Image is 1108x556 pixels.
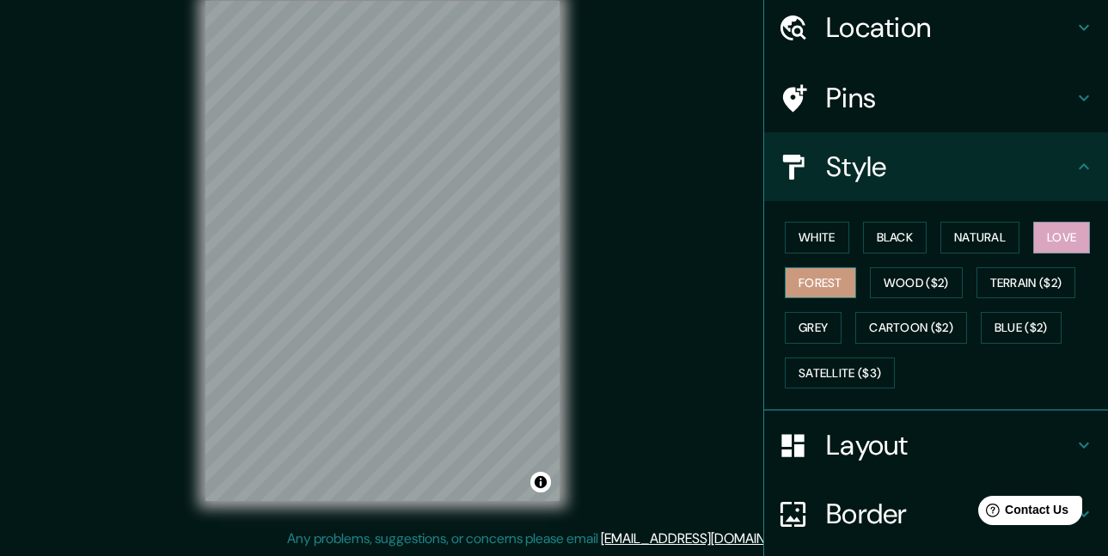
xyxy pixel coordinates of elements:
button: Love [1033,222,1090,254]
button: Forest [785,267,856,299]
button: Terrain ($2) [976,267,1076,299]
div: Border [764,480,1108,548]
button: Grey [785,312,842,344]
h4: Location [826,10,1074,45]
button: Cartoon ($2) [855,312,967,344]
h4: Pins [826,81,1074,115]
button: Satellite ($3) [785,357,895,389]
button: Blue ($2) [981,312,1062,344]
button: White [785,222,849,254]
button: Black [863,222,927,254]
a: [EMAIL_ADDRESS][DOMAIN_NAME] [601,529,813,547]
button: Wood ($2) [870,267,963,299]
canvas: Map [205,1,560,501]
h4: Style [826,150,1074,184]
div: Layout [764,411,1108,480]
h4: Layout [826,428,1074,462]
h4: Border [826,497,1074,531]
button: Natural [940,222,1019,254]
iframe: Help widget launcher [955,489,1089,537]
div: Style [764,132,1108,201]
div: Pins [764,64,1108,132]
button: Toggle attribution [530,472,551,492]
p: Any problems, suggestions, or concerns please email . [287,529,816,549]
